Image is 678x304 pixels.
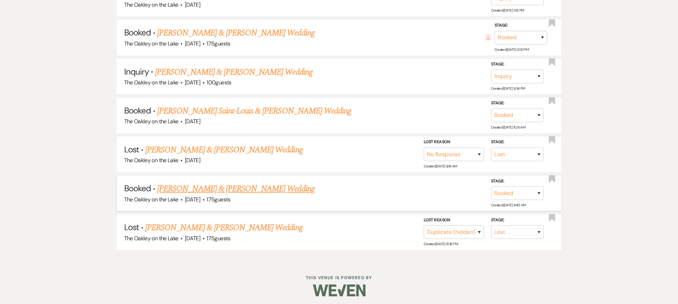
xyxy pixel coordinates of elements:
span: [DATE] [185,79,200,86]
span: The Oakley on the Lake [124,118,178,125]
a: [PERSON_NAME] Saint-Louis & [PERSON_NAME] Wedding [157,105,351,117]
span: The Oakley on the Lake [124,157,178,164]
span: [DATE] [185,157,200,164]
label: Stage: [491,216,544,224]
label: Stage: [495,22,547,29]
span: [DATE] [185,235,200,242]
span: Created: [DATE] 11:26 AM [491,125,525,130]
a: [PERSON_NAME] & [PERSON_NAME] Wedding [157,182,314,195]
span: The Oakley on the Lake [124,40,178,47]
span: The Oakley on the Lake [124,79,178,86]
label: Lost Reason [424,138,484,146]
a: [PERSON_NAME] & [PERSON_NAME] Wedding [155,66,312,78]
span: [DATE] [185,196,200,203]
span: Booked [124,183,150,194]
span: Lost [124,144,139,155]
span: Booked [124,105,150,116]
span: Created: [DATE] 1:55 PM [491,8,524,13]
span: Created: [DATE] 10:18 PM [424,242,458,246]
span: 175 guests [207,196,230,203]
label: Stage: [491,99,544,107]
span: 175 guests [207,40,230,47]
span: [DATE] [185,118,200,125]
a: [PERSON_NAME] & [PERSON_NAME] Wedding [145,221,302,234]
span: Booked [124,27,150,38]
span: Lost [124,222,139,233]
span: 100 guests [207,79,231,86]
label: Lost Reason [424,216,484,224]
label: Stage: [491,178,544,185]
span: [DATE] [185,1,200,8]
span: [DATE] [185,40,200,47]
span: Created: [DATE] 9:36 PM [491,86,525,91]
a: [PERSON_NAME] & [PERSON_NAME] Wedding [145,144,302,156]
label: Stage: [491,138,544,146]
span: The Oakley on the Lake [124,1,178,8]
span: The Oakley on the Lake [124,196,178,203]
a: [PERSON_NAME] & [PERSON_NAME] Wedding [157,27,314,39]
label: Stage: [491,61,544,68]
span: Created: [DATE] 12:10 PM [495,47,529,51]
span: Created: [DATE] 9:16 AM [424,164,457,168]
img: Weven Logo [313,278,365,303]
span: The Oakley on the Lake [124,235,178,242]
span: Inquiry [124,66,148,77]
span: Created: [DATE] 9:40 AM [491,203,526,207]
span: 175 guests [207,235,230,242]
